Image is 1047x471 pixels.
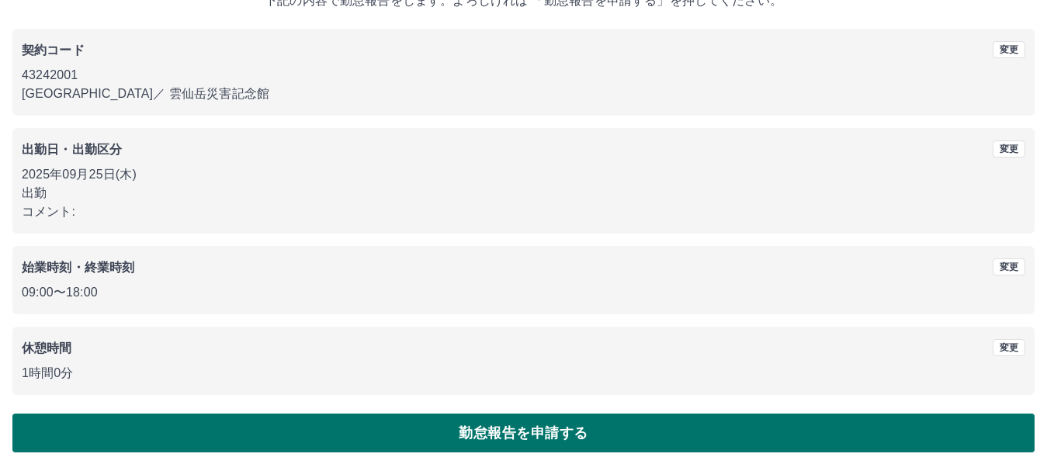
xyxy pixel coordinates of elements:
button: 変更 [993,258,1025,275]
p: 2025年09月25日(木) [22,165,1025,184]
button: 勤怠報告を申請する [12,414,1035,452]
p: 1時間0分 [22,364,1025,383]
button: 変更 [993,140,1025,158]
button: 変更 [993,41,1025,58]
p: 43242001 [22,66,1025,85]
p: [GEOGRAPHIC_DATA] ／ 雲仙岳災害記念館 [22,85,1025,103]
b: 出勤日・出勤区分 [22,143,122,156]
b: 休憩時間 [22,341,72,355]
p: 出勤 [22,184,1025,203]
b: 契約コード [22,43,85,57]
p: コメント: [22,203,1025,221]
button: 変更 [993,339,1025,356]
p: 09:00 〜 18:00 [22,283,1025,302]
b: 始業時刻・終業時刻 [22,261,134,274]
